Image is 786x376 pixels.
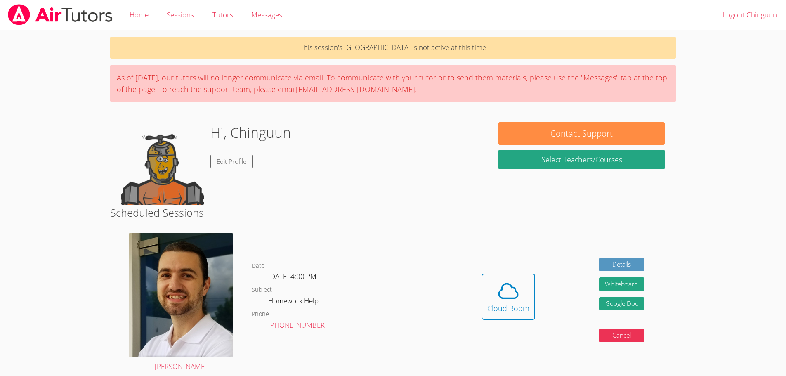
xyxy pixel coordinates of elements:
dd: Homework Help [268,295,320,309]
span: Messages [251,10,282,19]
a: Select Teachers/Courses [498,150,664,169]
h1: Hi, Chinguun [210,122,291,143]
div: Cloud Room [487,303,529,314]
a: Details [599,258,644,272]
a: [PERSON_NAME] [129,233,233,373]
dt: Phone [252,309,269,319]
img: default.png [121,122,204,205]
span: [DATE] 4:00 PM [268,272,316,281]
img: Tom%20Professional%20Picture%20(Profile).jpg [129,233,233,357]
h2: Scheduled Sessions [110,205,676,220]
a: Google Doc [599,297,644,311]
img: airtutors_banner-c4298cdbf04f3fff15de1276eac7730deb9818008684d7c2e4769d2f7ddbe033.png [7,4,113,25]
button: Whiteboard [599,277,644,291]
button: Contact Support [498,122,664,145]
button: Cloud Room [482,274,535,320]
p: This session's [GEOGRAPHIC_DATA] is not active at this time [110,37,676,59]
a: [PHONE_NUMBER] [268,320,327,330]
a: Edit Profile [210,155,253,168]
dt: Date [252,261,264,271]
div: As of [DATE], our tutors will no longer communicate via email. To communicate with your tutor or ... [110,65,676,102]
button: Cancel [599,329,644,342]
dt: Subject [252,285,272,295]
